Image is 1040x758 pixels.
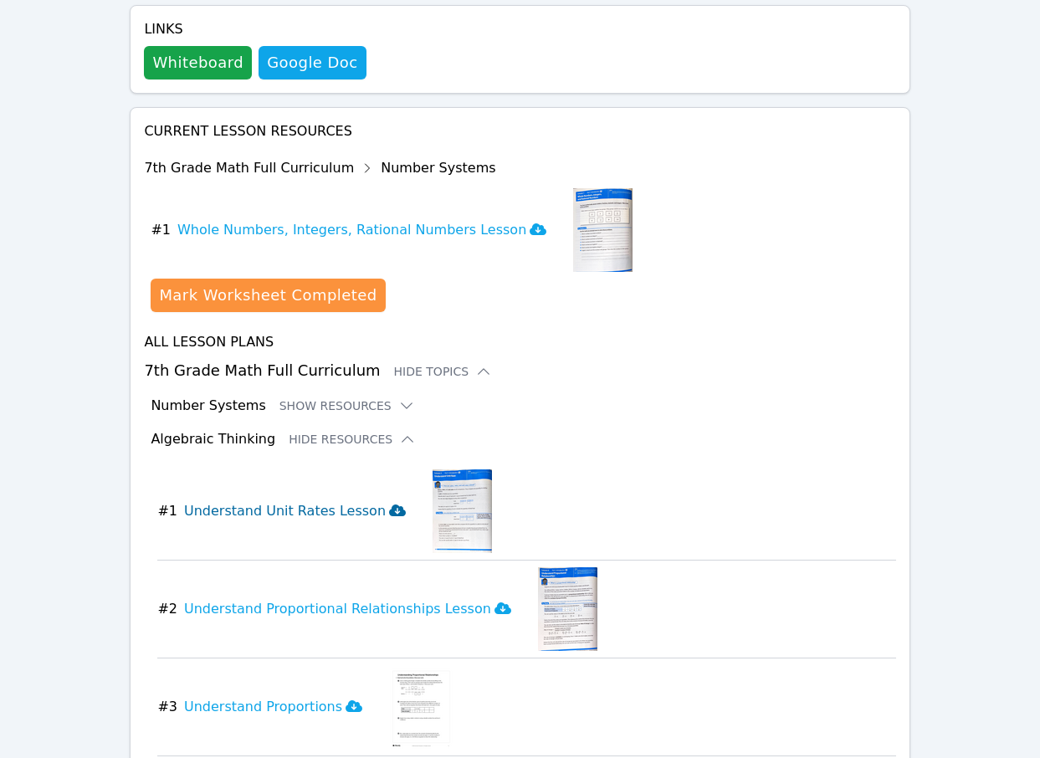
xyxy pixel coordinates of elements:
button: Mark Worksheet Completed [151,279,385,312]
h4: Links [144,19,366,39]
span: # 2 [157,599,177,619]
img: Understand Proportions [389,665,453,749]
button: #3Understand Proportions [157,665,376,749]
img: Whole Numbers, Integers, Rational Numbers Lesson [573,188,633,272]
div: 7th Grade Math Full Curriculum Number Systems [144,155,633,182]
span: # 1 [151,220,171,240]
h4: All Lesson Plans [144,332,895,352]
h3: Algebraic Thinking [151,429,275,449]
h3: Whole Numbers, Integers, Rational Numbers Lesson [177,220,546,240]
h3: Number Systems [151,396,265,416]
a: Google Doc [259,46,366,79]
button: Hide Topics [394,363,493,380]
button: #1Understand Unit Rates Lesson [157,469,419,553]
span: # 1 [157,501,177,521]
div: Mark Worksheet Completed [159,284,377,307]
button: Show Resources [279,397,415,414]
button: #1Whole Numbers, Integers, Rational Numbers Lesson [151,188,560,272]
button: Hide Resources [289,431,416,448]
img: Understand Proportional Relationships Lesson [538,567,597,651]
h4: Current Lesson Resources [144,121,895,141]
img: Understand Unit Rates Lesson [433,469,492,553]
button: #2Understand Proportional Relationships Lesson [157,567,524,651]
h3: 7th Grade Math Full Curriculum [144,359,895,382]
h3: Understand Unit Rates Lesson [184,501,406,521]
button: Whiteboard [144,46,252,79]
h3: Understand Proportions [184,697,362,717]
h3: Understand Proportional Relationships Lesson [184,599,511,619]
span: # 3 [157,697,177,717]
